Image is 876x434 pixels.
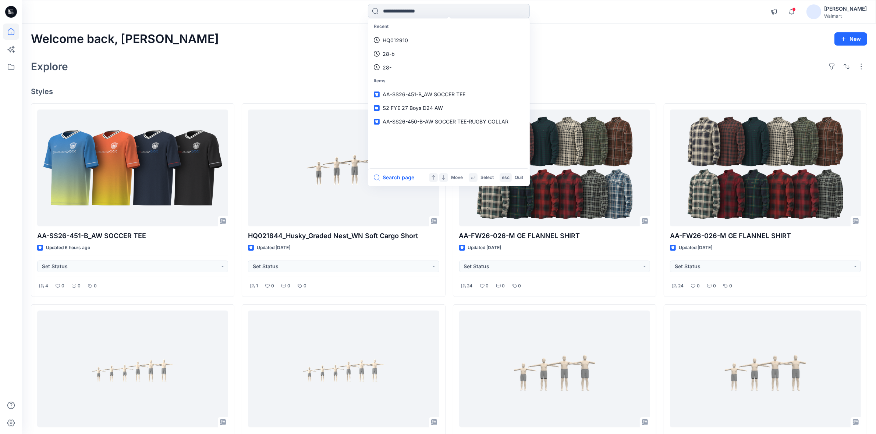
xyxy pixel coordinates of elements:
[304,282,306,290] p: 0
[468,244,501,252] p: Updated [DATE]
[502,174,510,182] p: esc
[31,87,867,96] h4: Styles
[515,174,523,182] p: Quit
[369,20,528,33] p: Recent
[248,311,439,427] a: HQ024877_Regular_Graded Nest_AW BOY TWOFER SHORT
[31,61,68,72] h2: Explore
[697,282,700,290] p: 0
[37,231,228,241] p: AA-SS26-451-B_AW SOCCER TEE
[670,231,861,241] p: AA-FW26-026-M GE FLANNEL SHIRT
[383,50,395,58] p: 28-b
[679,244,712,252] p: Updated [DATE]
[369,115,528,128] a: AA-SS26-450-B-AW SOCCER TEE-RUGBY COLLAR
[287,282,290,290] p: 0
[713,282,716,290] p: 0
[369,74,528,88] p: Items
[383,91,465,97] span: AA-SS26-451-B_AW SOCCER TEE
[518,282,521,290] p: 0
[834,32,867,46] button: New
[37,110,228,226] a: AA-SS26-451-B_AW SOCCER TEE
[46,244,90,252] p: Updated 6 hours ago
[502,282,505,290] p: 0
[61,282,64,290] p: 0
[256,282,258,290] p: 1
[37,311,228,427] a: HQ024877_Regular_Graded Nest_AW BOY TWOFER SHORT
[257,244,290,252] p: Updated [DATE]
[271,282,274,290] p: 0
[94,282,97,290] p: 0
[248,110,439,226] a: HQ021844_Husky_Graded Nest_WN Soft Cargo Short
[383,118,508,125] span: AA-SS26-450-B-AW SOCCER TEE-RUGBY COLLAR
[383,105,443,111] span: S2 FYE 27 Boys D24 AW
[369,61,528,74] a: 28-
[459,110,650,226] a: AA-FW26-026-M GE FLANNEL SHIRT
[31,32,219,46] h2: Welcome back, [PERSON_NAME]
[383,64,391,71] p: 28-
[45,282,48,290] p: 4
[670,110,861,226] a: AA-FW26-026-M GE FLANNEL SHIRT
[369,47,528,61] a: 28-b
[451,174,463,182] p: Move
[824,4,867,13] div: [PERSON_NAME]
[806,4,821,19] img: avatar
[459,231,650,241] p: AA-FW26-026-M GE FLANNEL SHIRT
[248,231,439,241] p: HQ021844_Husky_Graded Nest_WN Soft Cargo Short
[678,282,684,290] p: 24
[369,33,528,47] a: HQ012910
[467,282,473,290] p: 24
[369,101,528,115] a: S2 FYE 27 Boys D24 AW
[78,282,81,290] p: 0
[369,87,528,101] a: AA-SS26-451-B_AW SOCCER TEE
[374,173,414,182] button: Search page
[480,174,494,182] p: Select
[670,311,861,427] a: HQ024877_Husky_Graded Nest_AW BOY TWOFER SHORT
[486,282,489,290] p: 0
[383,36,408,44] p: HQ012910
[729,282,732,290] p: 0
[824,13,867,19] div: Walmart
[459,311,650,427] a: HQ024877_Husky_Graded Nest_AW BOY TWOFER SHORT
